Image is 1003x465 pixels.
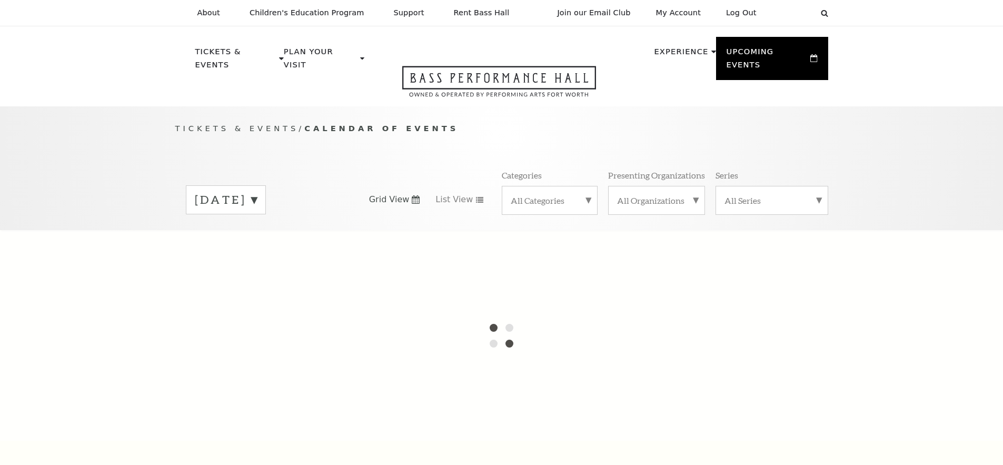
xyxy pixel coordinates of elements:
label: All Series [724,195,819,206]
select: Select: [773,8,811,18]
p: Upcoming Events [727,45,808,77]
p: Support [394,8,424,17]
p: Experience [654,45,708,64]
p: Children's Education Program [250,8,364,17]
p: / [175,122,828,135]
label: All Organizations [617,195,696,206]
p: Categories [502,170,542,181]
span: Grid View [369,194,410,205]
span: Calendar of Events [304,124,459,133]
span: List View [435,194,473,205]
label: [DATE] [195,192,257,208]
p: About [197,8,220,17]
p: Series [716,170,738,181]
p: Plan Your Visit [284,45,357,77]
span: Tickets & Events [175,124,299,133]
p: Presenting Organizations [608,170,705,181]
label: All Categories [511,195,589,206]
p: Tickets & Events [195,45,277,77]
p: Rent Bass Hall [454,8,510,17]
